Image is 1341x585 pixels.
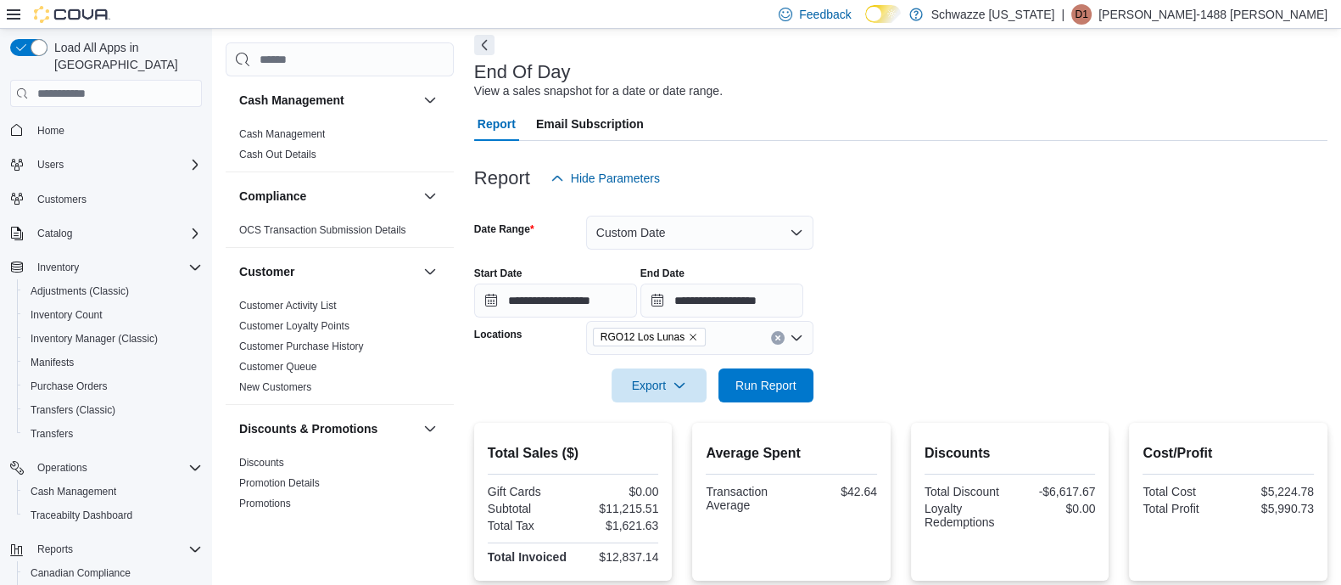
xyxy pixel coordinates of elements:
[17,561,209,585] button: Canadian Compliance
[239,320,349,332] a: Customer Loyalty Points
[1232,485,1314,498] div: $5,224.78
[586,216,813,250] button: Custom Date
[31,427,73,441] span: Transfers
[37,193,87,206] span: Customers
[771,331,785,345] button: Clear input
[239,457,284,469] a: Discounts
[37,124,64,138] span: Home
[24,505,202,526] span: Traceabilty Dashboard
[31,257,202,278] span: Inventory
[17,303,209,327] button: Inventory Count
[24,376,115,397] a: Purchase Orders
[226,295,454,404] div: Customer
[1014,502,1096,515] div: $0.00
[239,127,325,141] span: Cash Management
[239,381,311,393] a: New Customers
[474,267,522,280] label: Start Date
[24,481,202,502] span: Cash Management
[239,148,316,161] span: Cash Out Details
[239,299,337,312] span: Customer Activity List
[420,186,440,206] button: Compliance
[24,305,109,325] a: Inventory Count
[239,340,364,352] a: Customer Purchase History
[31,223,202,244] span: Catalog
[239,263,416,280] button: Customer
[17,398,209,422] button: Transfers (Classic)
[24,481,123,502] a: Cash Management
[420,419,440,439] button: Discounts & Promotions
[239,300,337,312] a: Customer Activity List
[239,263,294,280] h3: Customer
[24,563,137,583] a: Canadian Compliance
[226,453,454,520] div: Discounts & Promotions
[1075,4,1087,25] span: D1
[3,187,209,211] button: Customers
[239,497,291,510] span: Promotions
[865,5,901,23] input: Dark Mode
[31,223,79,244] button: Catalog
[24,281,136,301] a: Adjustments (Classic)
[239,498,291,509] a: Promotions
[24,329,165,349] a: Inventory Manager (Classic)
[790,331,803,345] button: Open list of options
[239,476,320,490] span: Promotion Details
[31,458,202,478] span: Operations
[239,224,406,236] a: OCS Transaction Submission Details
[31,566,131,580] span: Canadian Compliance
[24,376,202,397] span: Purchase Orders
[31,539,202,560] span: Reports
[420,90,440,110] button: Cash Management
[544,161,667,195] button: Hide Parameters
[239,92,416,109] button: Cash Management
[239,223,406,237] span: OCS Transaction Submission Details
[31,155,70,175] button: Users
[24,424,202,444] span: Transfers
[1061,4,1064,25] p: |
[31,403,115,417] span: Transfers (Classic)
[31,284,129,298] span: Adjustments (Classic)
[239,420,416,437] button: Discounts & Promotions
[226,220,454,247] div: Compliance
[31,485,116,498] span: Cash Management
[925,485,1007,498] div: Total Discount
[593,328,706,346] span: RGO12 Los Lunas
[31,188,202,210] span: Customers
[1143,443,1314,464] h2: Cost/Profit
[474,284,637,318] input: Press the down key to open a popover containing a calendar.
[24,424,80,444] a: Transfers
[706,443,877,464] h2: Average Spent
[17,422,209,446] button: Transfers
[577,550,659,564] div: $12,837.14
[239,477,320,489] a: Promotion Details
[239,380,311,394] span: New Customers
[1232,502,1314,515] div: $5,990.73
[24,305,202,325] span: Inventory Count
[239,319,349,333] span: Customer Loyalty Points
[1143,502,1225,515] div: Total Profit
[239,340,364,353] span: Customer Purchase History
[37,543,73,556] span: Reports
[37,261,79,274] span: Inventory
[239,456,284,470] span: Discounts
[226,124,454,172] div: Cash Management
[239,361,316,373] a: Customer Queue
[474,35,494,55] button: Next
[622,368,696,402] span: Export
[706,485,788,512] div: Transaction Average
[3,153,209,177] button: Users
[795,485,877,498] div: $42.64
[488,550,567,564] strong: Total Invoiced
[925,443,1096,464] h2: Discounts
[31,332,158,346] span: Inventory Manager (Classic)
[24,400,202,420] span: Transfers (Classic)
[24,281,202,301] span: Adjustments (Classic)
[239,149,316,160] a: Cash Out Details
[31,458,94,478] button: Operations
[420,262,440,282] button: Customer
[488,485,570,498] div: Gift Cards
[925,502,1007,529] div: Loyalty Redemptions
[612,368,707,402] button: Export
[31,155,202,175] span: Users
[640,267,684,280] label: End Date
[640,284,803,318] input: Press the down key to open a popover containing a calendar.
